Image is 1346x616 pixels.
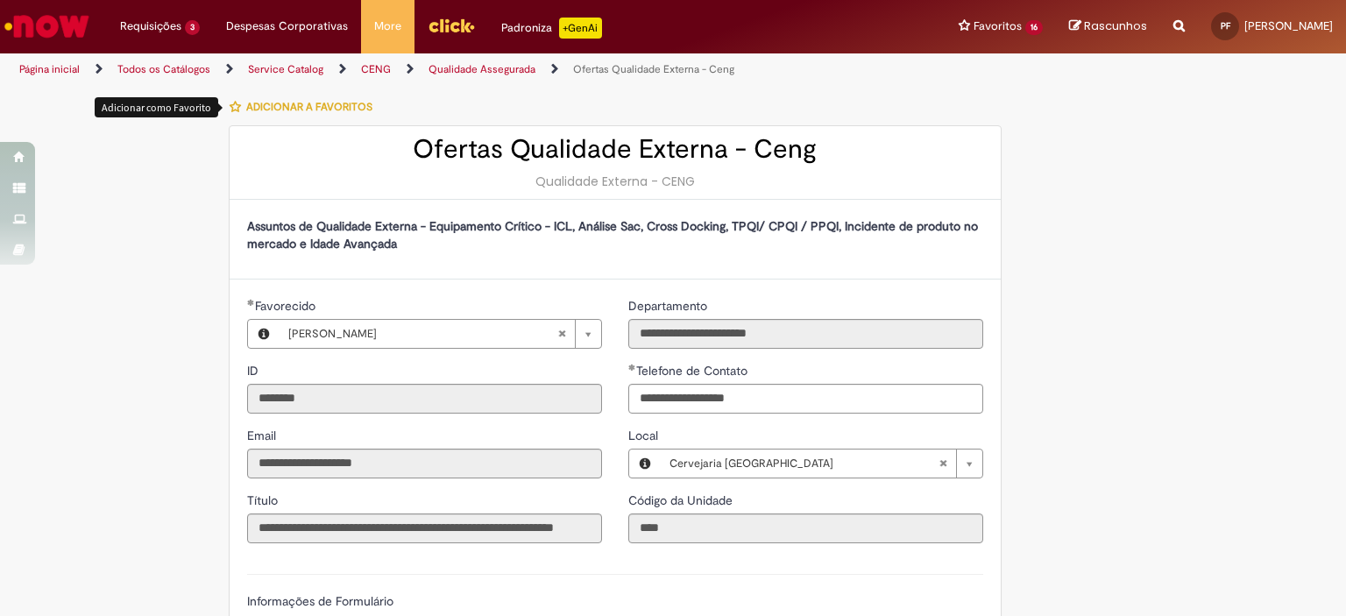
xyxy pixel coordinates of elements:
[429,62,535,76] a: Qualidade Assegurada
[428,12,475,39] img: click_logo_yellow_360x200.png
[636,363,751,379] span: Telefone de Contato
[185,20,200,35] span: 3
[248,62,323,76] a: Service Catalog
[247,593,393,609] label: Informações de Formulário
[247,427,280,444] label: Somente leitura - Email
[1069,18,1147,35] a: Rascunhos
[226,18,348,35] span: Despesas Corporativas
[628,319,983,349] input: Departamento
[247,449,602,478] input: Email
[628,492,736,509] label: Somente leitura - Código da Unidade
[247,135,983,164] h2: Ofertas Qualidade Externa - Ceng
[247,218,978,251] strong: Assuntos de Qualidade Externa - Equipamento Crítico - ICL, Análise Sac, Cross Docking, TPQI/ CPQI...
[1084,18,1147,34] span: Rascunhos
[280,320,601,348] a: [PERSON_NAME]Limpar campo Favorecido
[247,492,281,508] span: Somente leitura - Título
[247,513,602,543] input: Título
[628,298,711,314] span: Somente leitura - Departamento
[246,100,372,114] span: Adicionar a Favoritos
[559,18,602,39] p: +GenAi
[1244,18,1333,33] span: [PERSON_NAME]
[628,428,662,443] span: Local
[628,297,711,315] label: Somente leitura - Departamento
[361,62,391,76] a: CENG
[247,173,983,190] div: Qualidade Externa - CENG
[573,62,734,76] a: Ofertas Qualidade Externa - Ceng
[549,320,575,348] abbr: Limpar campo Favorecido
[95,97,218,117] div: Adicionar como Favorito
[974,18,1022,35] span: Favoritos
[661,450,982,478] a: Cervejaria [GEOGRAPHIC_DATA]Limpar campo Local
[1025,20,1043,35] span: 16
[248,320,280,348] button: Favorecido, Visualizar este registro Priscilla Alanna Silva de Franca
[255,298,319,314] span: Necessários - Favorecido
[13,53,884,86] ul: Trilhas de página
[247,428,280,443] span: Somente leitura - Email
[247,362,262,379] label: Somente leitura - ID
[628,384,983,414] input: Telefone de Contato
[2,9,92,44] img: ServiceNow
[374,18,401,35] span: More
[19,62,80,76] a: Página inicial
[628,513,983,543] input: Código da Unidade
[247,363,262,379] span: Somente leitura - ID
[628,492,736,508] span: Somente leitura - Código da Unidade
[247,299,255,306] span: Obrigatório Preenchido
[628,364,636,371] span: Obrigatório Preenchido
[288,320,557,348] span: [PERSON_NAME]
[669,450,939,478] span: Cervejaria [GEOGRAPHIC_DATA]
[120,18,181,35] span: Requisições
[247,492,281,509] label: Somente leitura - Título
[229,89,382,125] button: Adicionar a Favoritos
[117,62,210,76] a: Todos os Catálogos
[629,450,661,478] button: Local, Visualizar este registro Cervejaria Pernambuco
[247,384,602,414] input: ID
[501,18,602,39] div: Padroniza
[930,450,956,478] abbr: Limpar campo Local
[1221,20,1230,32] span: PF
